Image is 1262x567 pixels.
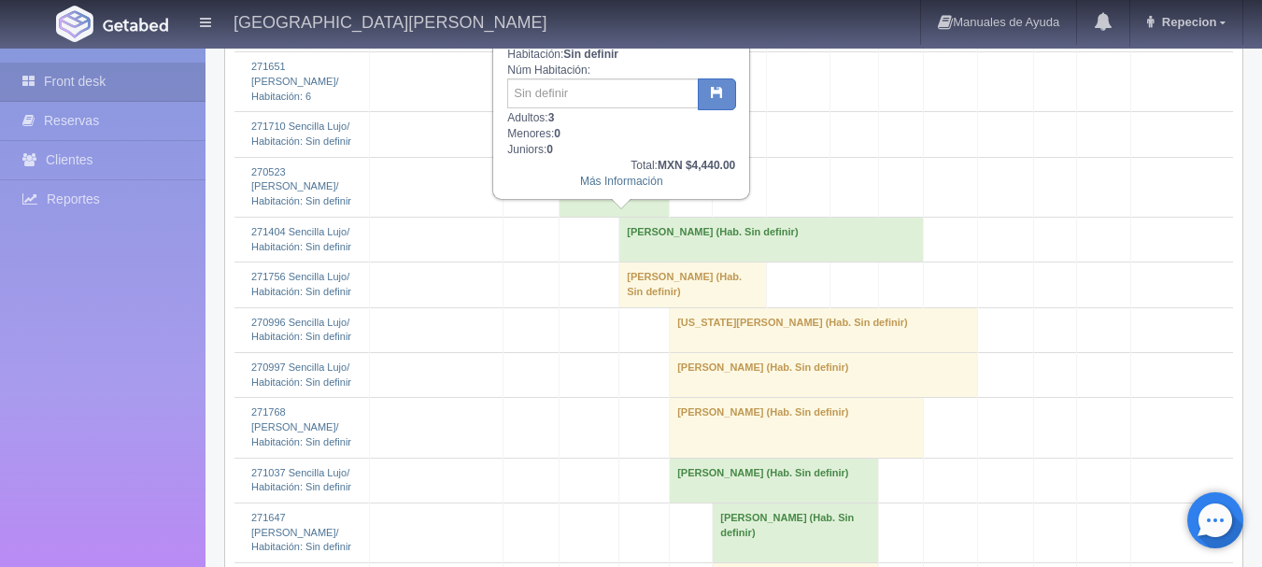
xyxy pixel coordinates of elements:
[234,9,546,33] h4: [GEOGRAPHIC_DATA][PERSON_NAME]
[554,127,560,140] b: 0
[251,361,351,388] a: 270997 Sencilla Lujo/Habitación: Sin definir
[670,307,977,352] td: [US_STATE][PERSON_NAME] (Hab. Sin definir)
[251,61,339,101] a: 271651 [PERSON_NAME]/Habitación: 6
[507,78,699,108] input: Sin definir
[251,406,351,447] a: 271768 [PERSON_NAME]/Habitación: Sin definir
[103,18,168,32] img: Getabed
[619,262,767,307] td: [PERSON_NAME] (Hab. Sin definir)
[507,158,735,174] div: Total:
[713,503,879,563] td: [PERSON_NAME] (Hab. Sin definir)
[580,175,663,188] a: Más Información
[563,48,618,61] b: Sin definir
[251,166,351,206] a: 270523 [PERSON_NAME]/Habitación: Sin definir
[670,458,879,503] td: [PERSON_NAME] (Hab. Sin definir)
[670,353,977,398] td: [PERSON_NAME] (Hab. Sin definir)
[494,5,748,198] div: Fechas: Habitación: Núm Habitación: Adultos: Menores: Juniors:
[251,512,351,552] a: 271647 [PERSON_NAME]/Habitación: Sin definir
[548,111,555,124] b: 3
[658,159,735,172] b: MXN $4,440.00
[546,143,553,156] b: 0
[1157,15,1217,29] span: Repecion
[56,6,93,42] img: Getabed
[251,120,351,147] a: 271710 Sencilla Lujo/Habitación: Sin definir
[619,217,924,262] td: [PERSON_NAME] (Hab. Sin definir)
[251,317,351,343] a: 270996 Sencilla Lujo/Habitación: Sin definir
[251,271,351,297] a: 271756 Sencilla Lujo/Habitación: Sin definir
[251,226,351,252] a: 271404 Sencilla Lujo/Habitación: Sin definir
[670,398,924,458] td: [PERSON_NAME] (Hab. Sin definir)
[251,467,351,493] a: 271037 Sencilla Lujo/Habitación: Sin definir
